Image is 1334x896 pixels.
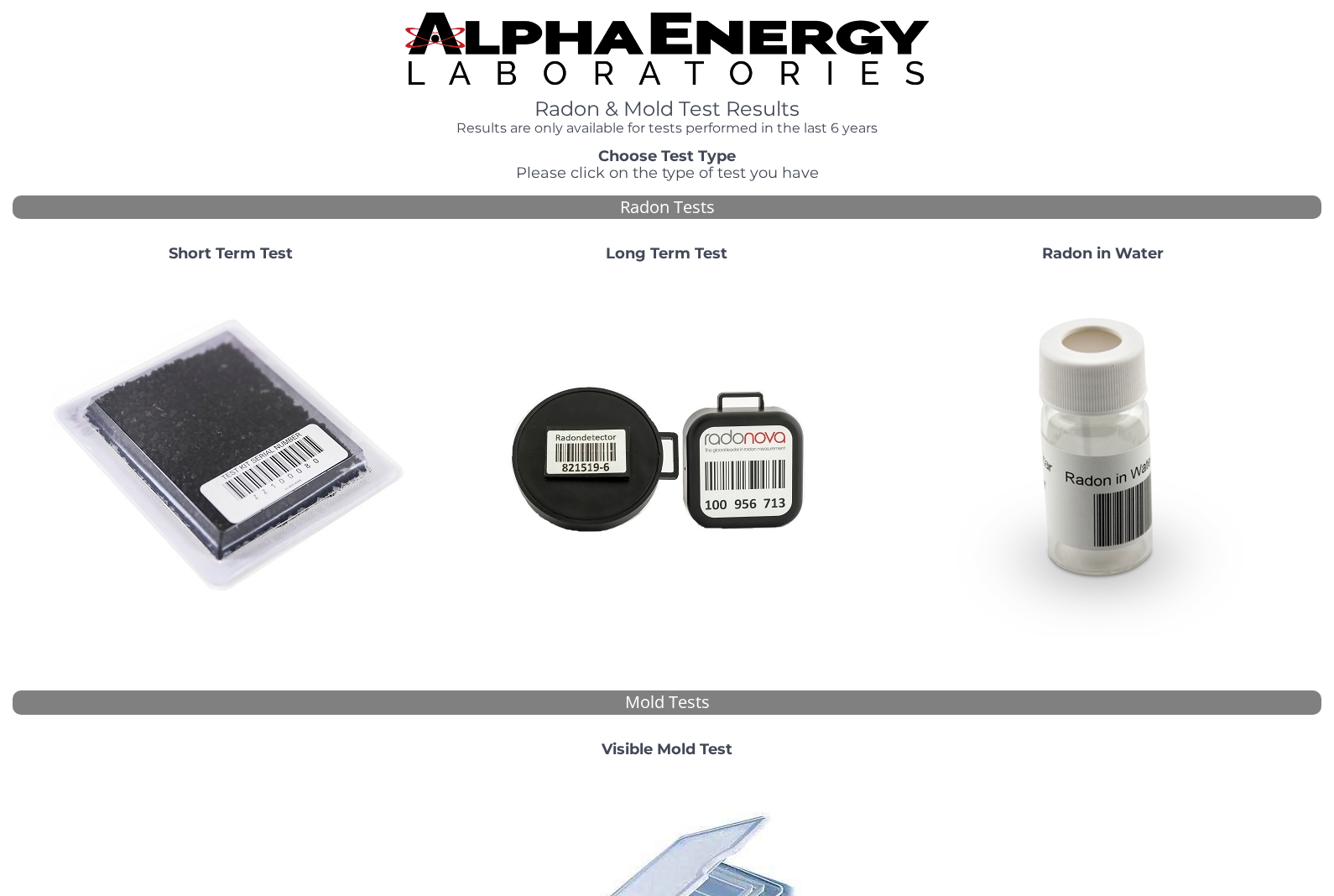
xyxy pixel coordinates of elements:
[923,276,1284,637] img: RadoninWater.jpg
[13,690,1321,715] div: Mold Tests
[487,276,847,637] img: Radtrak2vsRadtrak3.jpg
[405,121,929,136] h4: Results are only available for tests performed in the last 6 years
[1042,244,1164,263] strong: Radon in Water
[602,740,732,758] strong: Visible Mold Test
[606,244,727,263] strong: Long Term Test
[516,164,819,182] span: Please click on the type of test you have
[169,244,293,263] strong: Short Term Test
[50,276,411,637] img: ShortTerm.jpg
[13,195,1321,220] div: Radon Tests
[405,98,929,120] h1: Radon & Mold Test Results
[598,147,736,165] strong: Choose Test Type
[405,13,929,85] img: TightCrop.jpg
